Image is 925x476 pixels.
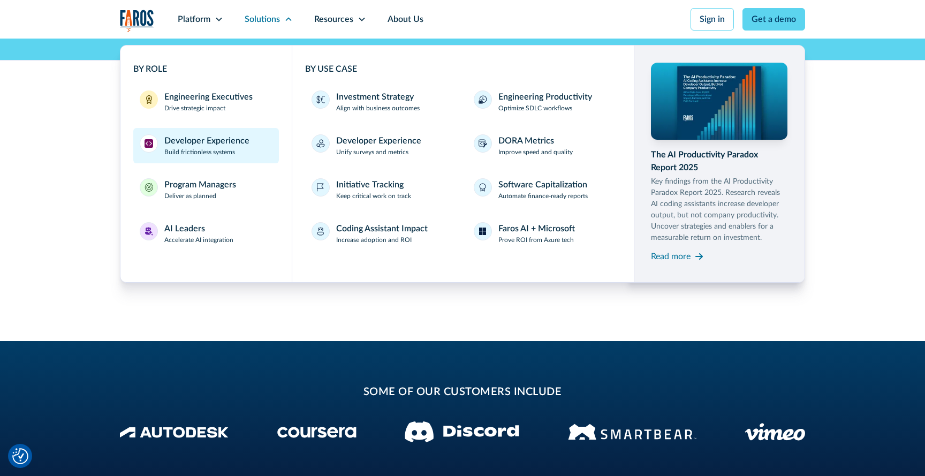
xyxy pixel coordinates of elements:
img: Coursera Logo [277,427,357,438]
div: Investment Strategy [336,90,414,103]
a: Initiative TrackingKeep critical work on track [305,172,459,207]
p: Increase adoption and ROI [336,235,412,245]
a: The AI Productivity Paradox Report 2025Key findings from the AI Productivity Paradox Report 2025.... [651,63,788,265]
img: Smartbear Logo [568,422,696,442]
div: Faros AI + Microsoft [498,222,575,235]
img: Vimeo logo [745,423,805,441]
p: Keep critical work on track [336,191,411,201]
div: Developer Experience [164,134,249,147]
p: Automate finance-ready reports [498,191,588,201]
p: Deliver as planned [164,191,216,201]
a: Engineering ExecutivesEngineering ExecutivesDrive strategic impact [133,84,279,119]
img: Discord logo [405,421,519,442]
p: Align with business outcomes [336,103,420,113]
a: Program ManagersProgram ManagersDeliver as planned [133,172,279,207]
a: Coding Assistant ImpactIncrease adoption and ROI [305,216,459,251]
a: Sign in [691,8,734,31]
img: Logo of the analytics and reporting company Faros. [120,10,154,32]
p: Optimize SDLC workflows [498,103,572,113]
div: Platform [178,13,210,26]
img: Revisit consent button [12,448,28,464]
img: Autodesk Logo [120,427,229,438]
a: DORA MetricsImprove speed and quality [467,128,621,163]
div: Program Managers [164,178,236,191]
div: Coding Assistant Impact [336,222,428,235]
nav: Solutions [120,39,805,283]
div: Initiative Tracking [336,178,404,191]
div: BY USE CASE [305,63,621,75]
p: Prove ROI from Azure tech [498,235,574,245]
img: Developer Experience [145,139,153,148]
a: home [120,10,154,32]
p: Drive strategic impact [164,103,225,113]
img: Program Managers [145,183,153,192]
p: Build frictionless systems [164,147,235,157]
div: BY ROLE [133,63,279,75]
p: Accelerate AI integration [164,235,233,245]
a: Engineering ProductivityOptimize SDLC workflows [467,84,621,119]
div: Software Capitalization [498,178,587,191]
p: Key findings from the AI Productivity Paradox Report 2025. Research reveals AI coding assistants ... [651,176,788,244]
div: AI Leaders [164,222,205,235]
a: Faros AI + MicrosoftProve ROI from Azure tech [467,216,621,251]
img: AI Leaders [145,227,153,236]
div: Engineering Productivity [498,90,592,103]
h2: some of our customers include [206,384,719,400]
img: Engineering Executives [145,95,153,104]
div: Engineering Executives [164,90,253,103]
a: Get a demo [742,8,805,31]
button: Cookie Settings [12,448,28,464]
a: Investment StrategyAlign with business outcomes [305,84,459,119]
div: Resources [314,13,353,26]
p: Improve speed and quality [498,147,573,157]
a: Developer ExperienceDeveloper ExperienceBuild frictionless systems [133,128,279,163]
a: AI LeadersAI LeadersAccelerate AI integration [133,216,279,251]
a: Software CapitalizationAutomate finance-ready reports [467,172,621,207]
div: Read more [651,250,691,263]
div: DORA Metrics [498,134,554,147]
a: Developer ExperienceUnify surveys and metrics [305,128,459,163]
div: The AI Productivity Paradox Report 2025 [651,148,788,174]
div: Solutions [245,13,280,26]
p: Unify surveys and metrics [336,147,408,157]
div: Developer Experience [336,134,421,147]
